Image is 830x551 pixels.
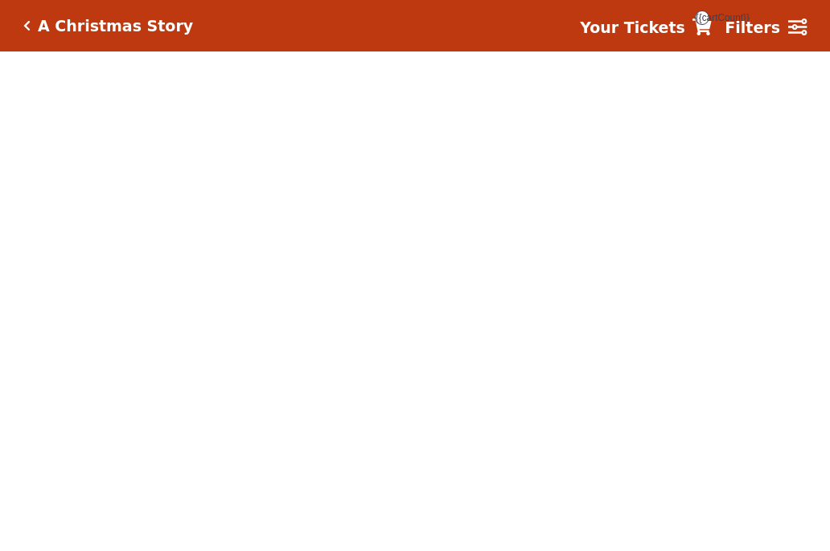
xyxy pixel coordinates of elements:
h5: A Christmas Story [38,17,193,35]
a: Click here to go back to filters [23,20,31,31]
a: Your Tickets {{cartCount}} [580,16,712,39]
span: {{cartCount}} [695,10,709,25]
strong: Filters [725,19,780,36]
a: Filters [725,16,807,39]
strong: Your Tickets [580,19,685,36]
